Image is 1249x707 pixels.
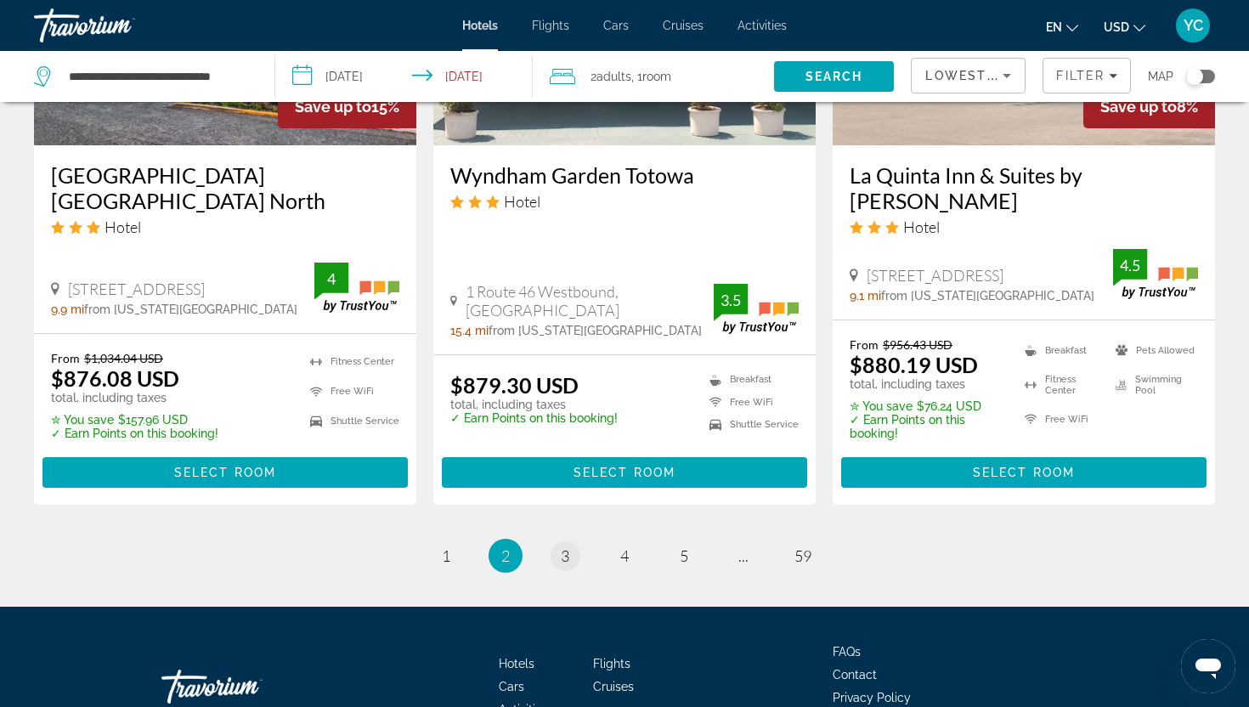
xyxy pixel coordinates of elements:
a: Wyndham Garden Totowa [450,162,799,188]
span: 15.4 mi [450,324,489,337]
li: Fitness Center [1016,372,1107,398]
a: FAQs [833,645,861,659]
span: Map [1148,65,1173,88]
button: Select Room [42,457,408,488]
span: From [850,337,879,352]
img: TrustYou guest rating badge [1113,249,1198,299]
p: total, including taxes [450,398,618,411]
ins: $876.08 USD [51,365,179,391]
li: Fitness Center [302,351,399,372]
a: Cruises [663,19,704,32]
button: Select Room [841,457,1207,488]
nav: Pagination [34,539,1215,573]
div: 8% [1083,85,1215,128]
li: Shuttle Service [701,418,799,433]
a: Cars [499,680,524,693]
li: Free WiFi [701,395,799,410]
button: Travelers: 2 adults, 0 children [533,51,774,102]
button: Filters [1043,58,1131,93]
p: ✓ Earn Points on this booking! [850,413,1003,440]
span: en [1046,20,1062,34]
button: Select check in and out date [275,51,534,102]
span: Hotel [903,218,940,236]
span: Contact [833,668,877,682]
a: Flights [593,657,630,670]
a: Select Room [442,461,807,480]
div: 3 star Hotel [51,218,399,236]
img: TrustYou guest rating badge [714,284,799,334]
a: Cruises [593,680,634,693]
span: from [US_STATE][GEOGRAPHIC_DATA] [84,303,297,316]
span: from [US_STATE][GEOGRAPHIC_DATA] [489,324,702,337]
span: Select Room [973,466,1075,479]
span: 2 [501,546,510,565]
div: 3.5 [714,290,748,310]
span: USD [1104,20,1129,34]
span: 2 [591,65,631,88]
p: ✓ Earn Points on this booking! [450,411,618,425]
span: 5 [680,546,688,565]
span: Select Room [574,466,675,479]
a: Privacy Policy [833,691,911,704]
li: Shuttle Service [302,410,399,432]
span: ✮ You save [850,399,913,413]
span: Hotel [504,192,540,211]
a: Flights [532,19,569,32]
a: Travorium [34,3,204,48]
li: Pets Allowed [1107,337,1198,363]
span: Room [642,70,671,83]
span: ... [738,546,749,565]
li: Free WiFi [302,381,399,402]
div: 4.5 [1113,255,1147,275]
span: 9.9 mi [51,303,84,316]
button: User Menu [1171,8,1215,43]
span: ✮ You save [51,413,114,427]
li: Free WiFi [1016,406,1107,432]
a: Hotels [462,19,498,32]
div: 3 star Hotel [450,192,799,211]
a: Activities [738,19,787,32]
button: Search [774,61,895,92]
del: $956.43 USD [883,337,952,352]
button: Change language [1046,14,1078,39]
a: La Quinta Inn & Suites by [PERSON_NAME] [850,162,1198,213]
span: , 1 [631,65,671,88]
a: Select Room [42,461,408,480]
a: Hotels [499,657,534,670]
img: TrustYou guest rating badge [314,263,399,313]
mat-select: Sort by [925,65,1011,86]
span: Cars [603,19,629,32]
ins: $880.19 USD [850,352,978,377]
p: ✓ Earn Points on this booking! [51,427,218,440]
button: Toggle map [1173,69,1215,84]
p: $76.24 USD [850,399,1003,413]
span: YC [1184,17,1203,34]
span: Select Room [174,466,276,479]
li: Swimming Pool [1107,372,1198,398]
span: 4 [620,546,629,565]
a: Select Room [841,461,1207,480]
span: 9.1 mi [850,289,881,303]
span: [STREET_ADDRESS] [68,280,205,298]
button: Change currency [1104,14,1145,39]
span: Filter [1056,69,1105,82]
span: 1 Route 46 Westbound, [GEOGRAPHIC_DATA] [466,282,714,320]
del: $1,034.04 USD [84,351,163,365]
span: From [51,351,80,365]
span: Save up to [1100,98,1177,116]
span: Hotel [105,218,141,236]
span: [STREET_ADDRESS] [867,266,1003,285]
a: [GEOGRAPHIC_DATA] [GEOGRAPHIC_DATA] North [51,162,399,213]
ins: $879.30 USD [450,372,579,398]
